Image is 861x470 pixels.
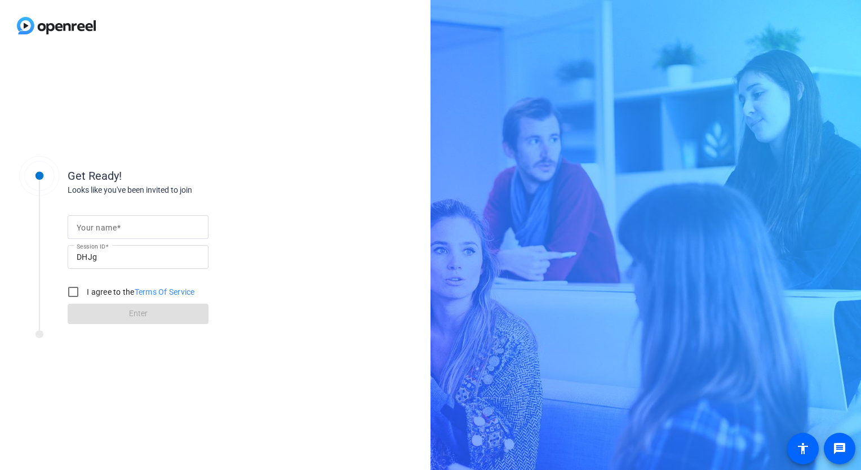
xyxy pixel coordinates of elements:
[68,184,293,196] div: Looks like you've been invited to join
[796,442,810,455] mat-icon: accessibility
[77,223,117,232] mat-label: Your name
[833,442,846,455] mat-icon: message
[77,243,105,250] mat-label: Session ID
[135,287,195,296] a: Terms Of Service
[68,167,293,184] div: Get Ready!
[85,286,195,298] label: I agree to the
